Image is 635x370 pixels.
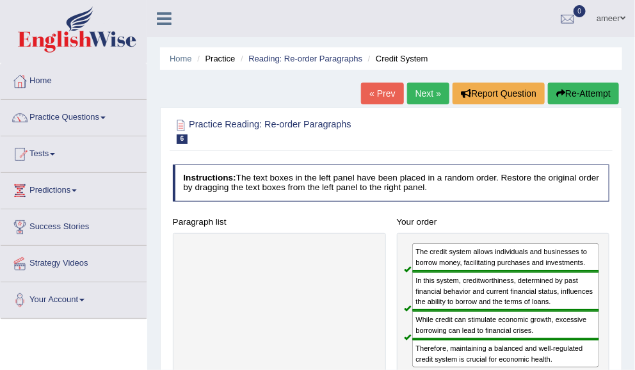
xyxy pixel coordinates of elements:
[1,63,147,95] a: Home
[412,271,599,310] div: In this system, creditworthiness, determined by past financial behavior and current financial sta...
[407,83,449,104] a: Next »
[1,100,147,132] a: Practice Questions
[397,218,610,227] h4: Your order
[248,54,362,63] a: Reading: Re-order Paragraphs
[365,52,428,65] li: Credit System
[177,134,188,144] span: 6
[412,243,599,271] div: The credit system allows individuals and businesses to borrow money, facilitating purchases and i...
[173,218,386,227] h4: Paragraph list
[453,83,545,104] button: Report Question
[1,246,147,278] a: Strategy Videos
[1,173,147,205] a: Predictions
[412,339,599,367] div: Therefore, maintaining a balanced and well-regulated credit system is crucial for economic health.
[173,117,444,144] h2: Practice Reading: Re-order Paragraphs
[412,310,599,339] div: While credit can stimulate economic growth, excessive borrowing can lead to financial crises.
[173,165,610,201] h4: The text boxes in the left panel have been placed in a random order. Restore the original order b...
[574,5,586,17] span: 0
[548,83,619,104] button: Re-Attempt
[1,209,147,241] a: Success Stories
[183,173,236,182] b: Instructions:
[1,136,147,168] a: Tests
[194,52,235,65] li: Practice
[361,83,403,104] a: « Prev
[170,54,192,63] a: Home
[1,282,147,314] a: Your Account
